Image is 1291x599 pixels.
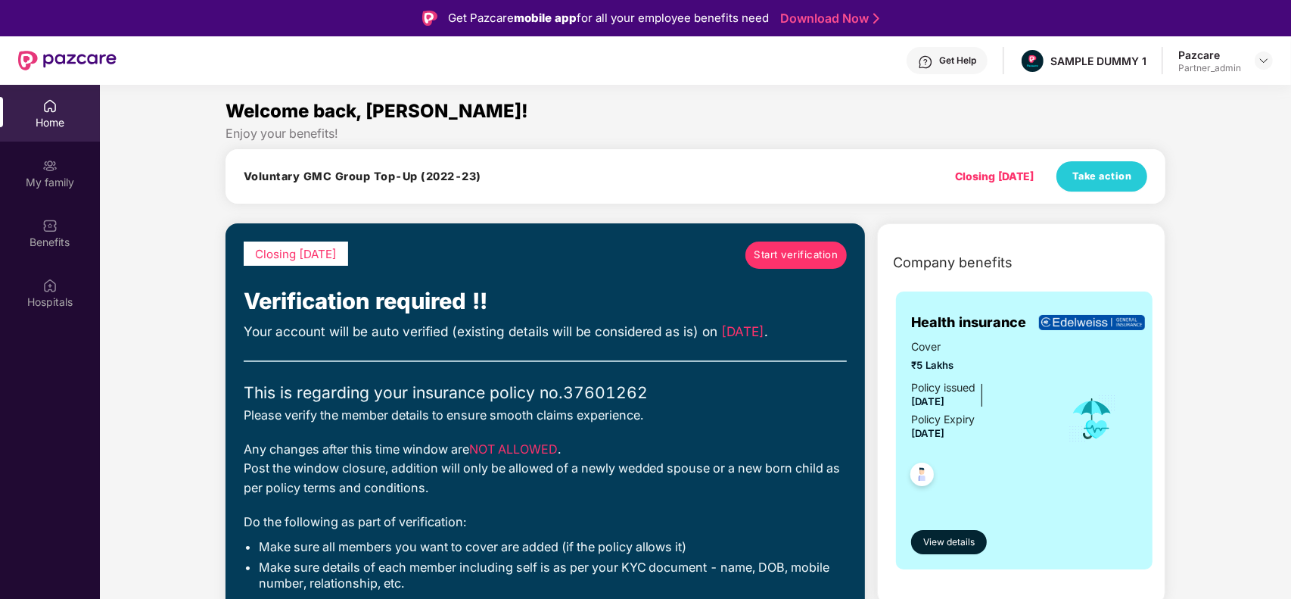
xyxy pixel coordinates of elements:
div: Partner_admin [1178,62,1241,74]
div: Get Pazcare for all your employee benefits need [448,9,769,27]
div: Enjoy your benefits! [226,126,1166,142]
a: Start verification [745,242,847,269]
img: svg+xml;base64,PHN2ZyBpZD0iQmVuZWZpdHMiIHhtbG5zPSJodHRwOi8vd3d3LnczLm9yZy8yMDAwL3N2ZyIgd2lkdGg9Ij... [42,218,58,233]
span: NOT ALLOWED [469,441,558,457]
div: Policy issued [911,379,975,396]
img: New Pazcare Logo [18,51,117,70]
span: Company benefits [893,252,1013,273]
img: svg+xml;base64,PHN2ZyBpZD0iSGVscC0zMngzMiIgeG1sbnM9Imh0dHA6Ly93d3cudzMub3JnLzIwMDAvc3ZnIiB3aWR0aD... [918,55,933,70]
div: Get Help [939,55,976,67]
div: Any changes after this time window are . Post the window closure, addition will only be allowed o... [244,440,847,498]
span: Welcome back, [PERSON_NAME]! [226,100,528,122]
img: svg+xml;base64,PHN2ZyB3aWR0aD0iMjAiIGhlaWdodD0iMjAiIHZpZXdCb3g9IjAgMCAyMCAyMCIgZmlsbD0ibm9uZSIgeG... [42,158,58,173]
button: View details [911,530,987,554]
div: This is regarding your insurance policy no. 37601262 [244,380,847,405]
img: svg+xml;base64,PHN2ZyBpZD0iSG9tZSIgeG1sbnM9Imh0dHA6Ly93d3cudzMub3JnLzIwMDAvc3ZnIiB3aWR0aD0iMjAiIG... [42,98,58,114]
img: Pazcare_Alternative_logo-01-01.png [1022,50,1044,72]
div: Verification required !! [244,284,847,319]
div: Please verify the member details to ensure smooth claims experience. [244,406,847,425]
img: icon [1068,394,1117,444]
div: Policy Expiry [911,411,975,428]
h4: Voluntary GMC Group Top-Up (2022-23) [244,169,481,184]
span: [DATE] [722,323,765,339]
img: insurerLogo [1039,315,1145,331]
button: Take action [1056,161,1147,192]
img: Stroke [873,11,879,27]
span: Health insurance [911,312,1026,333]
li: Make sure all members you want to cover are added (if the policy allows it) [259,539,847,555]
img: svg+xml;base64,PHN2ZyBpZD0iRHJvcGRvd24tMzJ4MzIiIHhtbG5zPSJodHRwOi8vd3d3LnczLm9yZy8yMDAwL3N2ZyIgd2... [1258,55,1270,67]
span: [DATE] [911,427,944,439]
span: ₹5 Lakhs [911,357,1047,373]
div: Closing [DATE] [955,168,1034,185]
a: Download Now [780,11,875,27]
img: svg+xml;base64,PHN2ZyB4bWxucz0iaHR0cDovL3d3dy53My5vcmcvMjAwMC9zdmciIHdpZHRoPSI0OC45NDMiIGhlaWdodD... [904,458,941,495]
span: View details [923,535,975,550]
img: Logo [422,11,437,26]
strong: mobile app [514,11,577,25]
span: Start verification [754,247,838,263]
span: Take action [1072,169,1132,184]
div: Do the following as part of verification: [244,513,847,532]
li: Make sure details of each member including self is as per your KYC document - name, DOB, mobile n... [259,560,847,592]
img: svg+xml;base64,PHN2ZyBpZD0iSG9zcGl0YWxzIiB4bWxucz0iaHR0cDovL3d3dy53My5vcmcvMjAwMC9zdmciIHdpZHRoPS... [42,278,58,293]
div: Pazcare [1178,48,1241,62]
div: SAMPLE DUMMY 1 [1050,54,1146,68]
span: Closing [DATE] [255,247,337,261]
div: Your account will be auto verified (existing details will be considered as is) on . [244,322,847,342]
span: Cover [911,338,1047,355]
span: [DATE] [911,395,944,407]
